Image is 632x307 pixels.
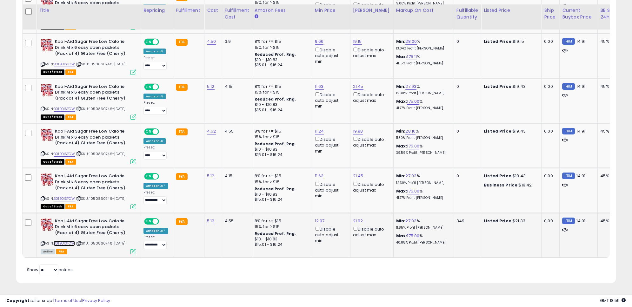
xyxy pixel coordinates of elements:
[176,7,202,14] div: Fulfillment
[544,39,555,44] div: 0.00
[544,128,555,134] div: 0.00
[27,267,73,273] span: Show: entries
[41,39,136,74] div: ASIN:
[396,218,406,224] b: Min:
[484,83,513,89] b: Listed Price:
[405,83,416,90] a: 27.93
[255,14,258,19] small: Amazon Fees.
[41,173,53,186] img: 61cPpaEUnCL._SL40_.jpg
[55,128,132,148] b: Kool-Aid Sugar Free Low Calorie Drink Mix 6 easy open packets (Pack of 4) Gluten Free (Cherry)
[41,84,53,96] img: 61cPpaEUnCL._SL40_.jpg
[176,84,188,91] small: FBA
[143,183,168,189] div: Amazon AI *
[600,173,621,179] div: 45%
[255,52,296,57] b: Reduced Prof. Rng.
[55,173,132,193] b: Kool-Aid Sugar Free Low Calorie Drink Mix 6 easy open packets (Pack of 4) Gluten Free (Cherry)
[456,7,478,20] div: Fulfillable Quantity
[255,108,307,113] div: $15.01 - $16.24
[456,128,476,134] div: 0
[396,84,449,95] div: %
[315,91,345,109] div: Disable auto adjust min
[255,192,307,197] div: $10 - $10.83
[396,225,449,230] p: 11.85% Profit [PERSON_NAME]
[143,4,166,10] div: Amazon AI
[396,61,449,66] p: 41.15% Profit [PERSON_NAME]
[396,98,407,104] b: Max:
[76,62,125,67] span: | SKU: 1050860746-[DATE]
[207,128,216,134] a: 4.52
[143,228,168,234] div: Amazon AI *
[396,188,407,194] b: Max:
[405,38,417,45] a: 28.00
[544,218,555,224] div: 0.00
[396,1,449,6] p: 9.06% Profit [PERSON_NAME]
[353,173,363,179] a: 21.45
[41,204,64,209] span: All listings that are currently out of stock and unavailable for purchase on Amazon
[143,235,168,249] div: Preset:
[315,46,345,65] div: Disable auto adjust min
[353,7,391,14] div: [PERSON_NAME]
[315,1,345,20] div: Disable auto adjust min
[353,218,363,224] a: 21.92
[158,39,168,45] span: OFF
[65,159,76,165] span: FBA
[600,297,626,304] span: 2025-10-8 18:55 GMT
[407,143,419,149] a: 175.00
[353,83,363,90] a: 21.45
[255,218,307,224] div: 8% for <= $15
[255,237,307,242] div: $10 - $10.83
[396,143,407,149] b: Max:
[315,38,324,45] a: 9.66
[255,141,296,147] b: Reduced Prof. Rng.
[484,39,536,44] div: $19.15
[393,4,454,29] th: The percentage added to the cost of goods (COGS) that forms the calculator for Min & Max prices.
[143,190,168,205] div: Preset:
[396,54,407,60] b: Max:
[255,134,307,140] div: 15% for > $15
[353,128,363,134] a: 19.98
[82,297,110,304] a: Privacy Policy
[396,240,449,245] p: 40.88% Profit [PERSON_NAME]
[396,181,449,185] p: 12.30% Profit [PERSON_NAME]
[76,106,125,111] span: | SKU: 1050860746-[DATE]
[600,7,623,20] div: BB Share 24h.
[225,128,247,134] div: 4.55
[255,102,307,108] div: $10 - $10.83
[255,84,307,89] div: 8% for <= $15
[225,173,247,179] div: 4.15
[396,106,449,110] p: 41.77% Profit [PERSON_NAME]
[396,54,449,66] div: %
[145,84,153,89] span: ON
[255,128,307,134] div: 8% for <= $15
[353,181,389,193] div: Disable auto adjust max
[407,54,417,60] a: 175.11
[315,225,345,244] div: Disable auto adjust min
[143,94,166,99] div: Amazon AI
[225,218,247,224] div: 4.55
[484,182,536,188] div: $19.42
[396,46,449,51] p: 13.04% Profit [PERSON_NAME]
[54,151,75,157] a: B01BO1STOW
[143,101,168,115] div: Preset:
[54,106,75,112] a: B01BO1STOW
[255,96,296,102] b: Reduced Prof. Rng.
[145,129,153,134] span: ON
[207,173,215,179] a: 5.12
[143,138,166,144] div: Amazon AI
[407,233,419,239] a: 175.00
[41,218,136,253] div: ASIN:
[54,196,75,201] a: B01BO1STOW
[255,197,307,202] div: $15.01 - $16.24
[456,39,476,44] div: 0
[56,249,67,254] span: FBA
[353,225,389,238] div: Disable auto adjust max
[41,128,136,164] div: ASIN:
[255,179,307,185] div: 15% for > $15
[396,143,449,155] div: %
[158,129,168,134] span: OFF
[145,174,153,179] span: ON
[484,7,539,14] div: Listed Price
[456,173,476,179] div: 0
[484,128,536,134] div: $19.43
[576,38,586,44] span: 14.91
